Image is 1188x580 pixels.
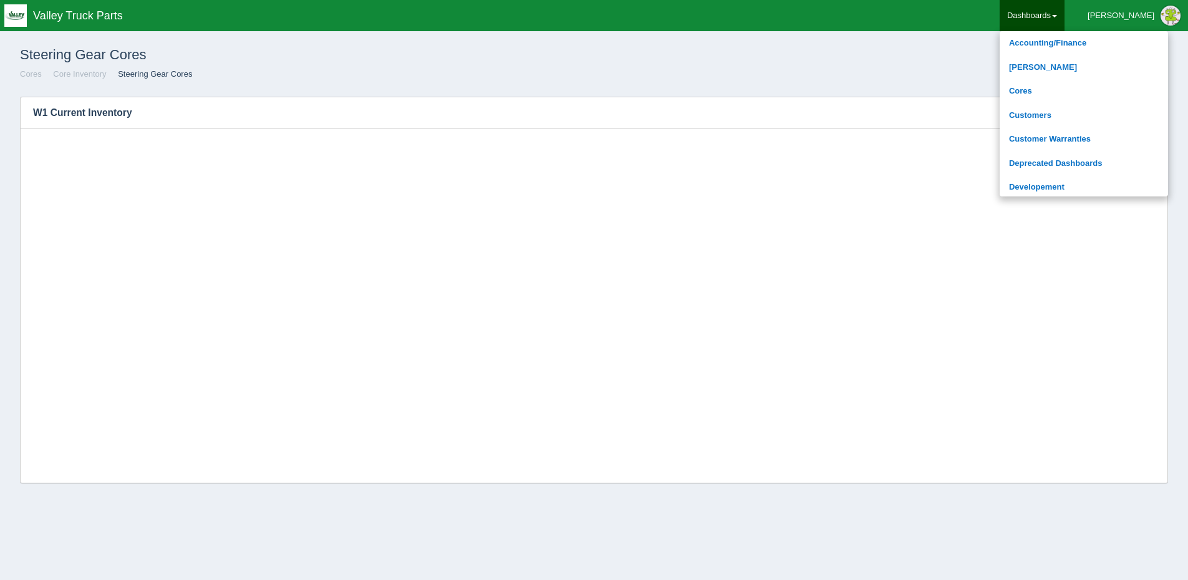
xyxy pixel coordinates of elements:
li: Steering Gear Cores [109,69,192,80]
a: [PERSON_NAME] [1000,56,1168,80]
a: Accounting/Finance [1000,31,1168,56]
h3: W1 Current Inventory [21,97,1149,128]
a: Cores [1000,79,1168,104]
div: [PERSON_NAME] [1088,3,1154,28]
img: q1blfpkbivjhsugxdrfq.png [4,4,27,27]
a: Cores [20,69,42,79]
span: Valley Truck Parts [33,9,123,22]
a: Deprecated Dashboards [1000,152,1168,176]
a: Customer Warranties [1000,127,1168,152]
a: Core Inventory [53,69,106,79]
img: Profile Picture [1161,6,1181,26]
h1: Steering Gear Cores [20,41,594,69]
a: Customers [1000,104,1168,128]
a: Developement [1000,175,1168,200]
